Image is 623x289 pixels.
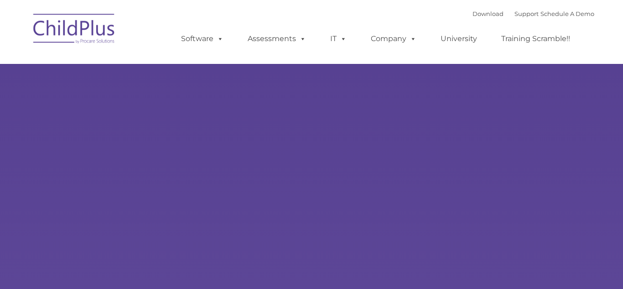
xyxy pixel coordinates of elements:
a: Assessments [239,30,315,48]
a: IT [321,30,356,48]
a: Support [514,10,539,17]
img: ChildPlus by Procare Solutions [29,7,120,53]
a: Training Scramble!! [492,30,579,48]
a: Software [172,30,233,48]
font: | [472,10,594,17]
a: Download [472,10,504,17]
a: Schedule A Demo [540,10,594,17]
a: University [431,30,486,48]
a: Company [362,30,426,48]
